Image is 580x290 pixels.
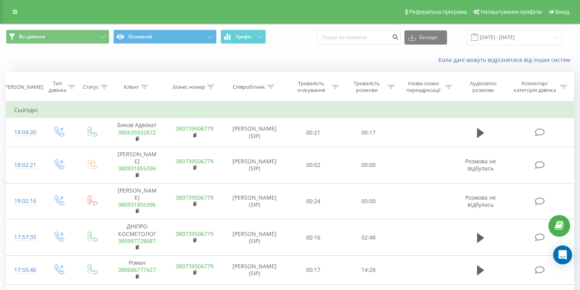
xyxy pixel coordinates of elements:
span: Всі дзвінки [19,34,45,40]
div: Тривалість розмови [348,80,385,94]
div: 17:57:35 [14,230,34,245]
td: [PERSON_NAME] (SIP) [223,219,285,256]
a: Коли дані можуть відрізнятися вiд інших систем [438,56,574,64]
input: Пошук за номером [317,30,400,45]
td: 14:28 [341,256,396,285]
div: 17:55:46 [14,262,34,278]
div: Назва схеми переадресації [404,80,443,94]
div: 18:02:21 [14,157,34,173]
div: Аудіозапис розмови [461,80,505,94]
a: 380739506779 [176,125,213,132]
button: Графік [221,30,266,44]
span: Реферальна програма [409,9,467,15]
td: [PERSON_NAME] (SIP) [223,183,285,219]
div: Бізнес номер [173,84,205,90]
span: Графік [236,34,251,39]
a: 380739506779 [176,157,213,165]
div: Співробітник [233,84,265,90]
span: Налаштування профілю [481,9,542,15]
div: Статус [83,84,99,90]
td: [PERSON_NAME] (SIP) [223,147,285,183]
div: Клієнт [124,84,139,90]
a: 380997728687 [118,237,156,245]
div: 18:02:16 [14,193,34,209]
td: 00:00 [341,147,396,183]
td: [PERSON_NAME] [108,147,166,183]
a: 380739506779 [176,230,213,238]
td: Роман [108,256,166,285]
div: 18:04:20 [14,125,34,140]
td: 00:17 [341,118,396,147]
a: 380739506779 [176,262,213,270]
td: 00:21 [285,118,341,147]
div: Тип дзвінка [49,80,66,94]
div: Коментар/категорія дзвінка [512,80,558,94]
a: 380666777427 [118,266,156,273]
span: Розмова не відбулась [465,194,496,208]
td: ДНІПРО КОСМЕТОЛОГ [108,219,166,256]
td: 02:48 [341,219,396,256]
button: Основний [113,30,217,44]
a: 380635932872 [118,129,156,136]
a: 380931855396 [118,201,156,208]
td: [PERSON_NAME] (SIP) [223,118,285,147]
td: [PERSON_NAME] (SIP) [223,256,285,285]
button: Всі дзвінки [6,30,109,44]
td: 00:16 [285,219,341,256]
div: Тривалість очікування [293,80,330,94]
a: 380931855396 [118,165,156,172]
span: Розмова не відбулась [465,157,496,172]
td: Сьогодні [6,102,574,118]
span: Вихід [556,9,569,15]
td: 00:24 [285,183,341,219]
td: 00:17 [285,256,341,285]
button: Експорт [404,30,447,45]
td: Биков Адвокат [108,118,166,147]
td: 00:00 [341,183,396,219]
a: 380739506779 [176,194,213,201]
div: Open Intercom Messenger [553,245,572,264]
td: 00:02 [285,147,341,183]
td: [PERSON_NAME] [108,183,166,219]
div: [PERSON_NAME] [3,84,43,90]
